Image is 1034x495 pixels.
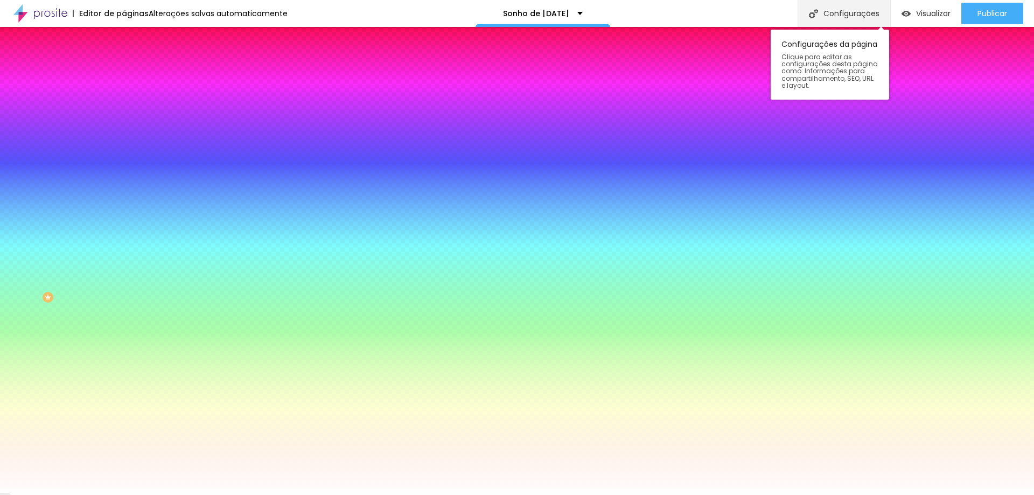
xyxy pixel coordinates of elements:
[961,3,1023,24] button: Publicar
[781,53,878,89] span: Clique para editar as configurações desta página como: Informações para compartilhamento, SEO, UR...
[891,3,961,24] button: Visualizar
[809,9,818,18] img: Icone
[977,9,1007,18] span: Publicar
[916,9,951,18] span: Visualizar
[149,10,288,17] div: Alterações salvas automaticamente
[73,10,149,17] div: Editor de páginas
[902,9,911,18] img: view-1.svg
[771,30,889,100] div: Configurações da página
[503,10,569,17] p: Sonho de [DATE]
